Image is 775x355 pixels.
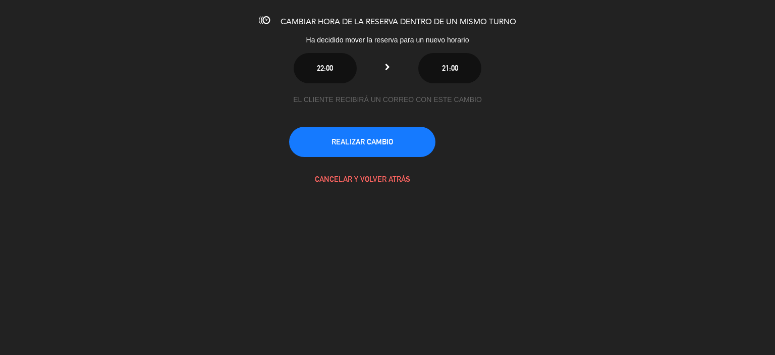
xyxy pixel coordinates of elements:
[289,127,435,157] button: REALIZAR CAMBIO
[221,34,554,46] div: Ha decidido mover la reserva para un nuevo horario
[294,53,357,83] button: 22:00
[289,164,435,194] button: CANCELAR Y VOLVER ATRÁS
[418,53,481,83] button: 21:00
[289,94,486,106] div: EL CLIENTE RECIBIRÁ UN CORREO CON ESTE CAMBIO
[317,64,333,72] span: 22:00
[442,64,458,72] span: 21:00
[281,18,516,26] span: CAMBIAR HORA DE LA RESERVA DENTRO DE UN MISMO TURNO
